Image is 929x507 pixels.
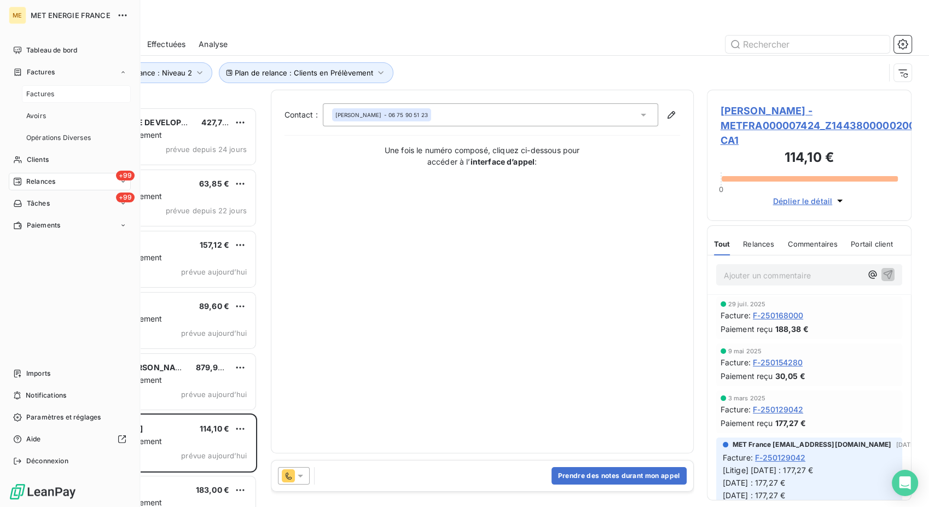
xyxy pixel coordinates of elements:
[116,171,135,180] span: +99
[721,323,773,335] span: Paiement reçu
[373,144,591,167] p: Une fois le numéro composé, cliquez ci-dessous pour accéder à l’ :
[219,62,393,83] button: Plan de relance : Clients en Prélèvement
[723,465,814,500] span: [Litige] [DATE] : 177,27 € [DATE] : 177,27 € [DATE] : 177,27 €
[471,157,535,166] strong: interface d’appel
[9,430,131,448] a: Aide
[775,417,805,429] span: 177,27 €
[721,357,751,368] span: Facture :
[335,111,382,119] span: [PERSON_NAME]
[728,301,766,307] span: 29 juil. 2025
[787,240,838,248] span: Commentaires
[284,109,323,120] label: Contact :
[196,363,230,372] span: 879,98 €
[721,103,898,148] span: [PERSON_NAME] - METFRA000007424_Z1443800000200-CA1
[181,329,247,337] span: prévue aujourd’hui
[26,412,101,422] span: Paramètres et réglages
[753,310,804,321] span: F-250168000
[551,467,687,485] button: Prendre des notes durant mon appel
[77,118,214,127] span: SCI BELLEGARDE DEVELOPPEMENT
[200,240,229,249] span: 157,12 €
[199,179,229,188] span: 63,85 €
[769,195,849,207] button: Déplier le détail
[721,310,751,321] span: Facture :
[27,199,50,208] span: Tâches
[116,193,135,202] span: +99
[199,39,228,50] span: Analyse
[196,485,229,494] span: 183,00 €
[26,89,54,99] span: Factures
[9,483,77,500] img: Logo LeanPay
[775,323,808,335] span: 188,38 €
[892,470,918,496] div: Open Intercom Messenger
[200,424,229,433] span: 114,10 €
[27,155,49,165] span: Clients
[718,185,723,194] span: 0
[166,145,247,154] span: prévue depuis 24 jours
[78,62,212,83] button: Niveau de relance : Niveau 2
[181,267,247,276] span: prévue aujourd’hui
[26,391,66,400] span: Notifications
[181,451,247,460] span: prévue aujourd’hui
[753,357,803,368] span: F-250154280
[728,395,766,401] span: 3 mars 2025
[728,348,762,354] span: 9 mai 2025
[27,220,60,230] span: Paiements
[31,11,111,20] span: MET ENERGIE FRANCE
[755,452,806,463] span: F-250129042
[773,195,832,207] span: Déplier le détail
[721,148,898,170] h3: 114,10 €
[721,404,751,415] span: Facture :
[721,370,773,382] span: Paiement reçu
[26,177,55,187] span: Relances
[725,36,890,53] input: Rechercher
[335,111,428,119] div: - 06 75 90 51 23
[166,206,247,215] span: prévue depuis 22 jours
[851,240,893,248] span: Portail client
[9,7,26,24] div: ME
[53,107,257,507] div: grid
[775,370,805,382] span: 30,05 €
[721,417,773,429] span: Paiement reçu
[753,404,804,415] span: F-250129042
[743,240,774,248] span: Relances
[147,39,186,50] span: Effectuées
[199,301,229,311] span: 89,60 €
[26,133,91,143] span: Opérations Diverses
[201,118,234,127] span: 427,70 €
[723,452,753,463] span: Facture :
[26,45,77,55] span: Tableau de bord
[26,456,68,466] span: Déconnexion
[26,434,41,444] span: Aide
[181,390,247,399] span: prévue aujourd’hui
[94,68,192,77] span: Niveau de relance : Niveau 2
[26,111,46,121] span: Avoirs
[235,68,373,77] span: Plan de relance : Clients en Prélèvement
[26,369,50,378] span: Imports
[27,67,55,77] span: Factures
[714,240,730,248] span: Tout
[733,440,892,450] span: MET France [EMAIL_ADDRESS][DOMAIN_NAME]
